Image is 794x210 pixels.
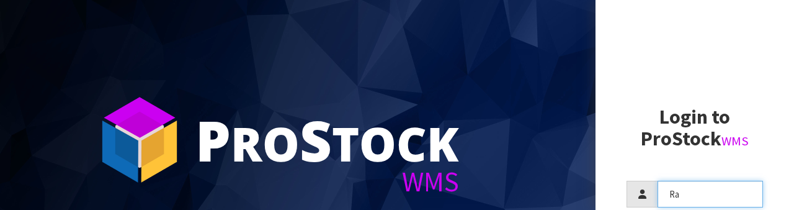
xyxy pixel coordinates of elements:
div: ro tock [195,112,459,168]
small: WMS [721,133,749,149]
span: P [195,102,231,178]
h2: Login to ProStock [627,106,763,150]
input: Username [658,181,763,208]
div: WMS [195,168,459,196]
span: S [300,102,332,178]
img: ProStock Cube [93,93,186,186]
